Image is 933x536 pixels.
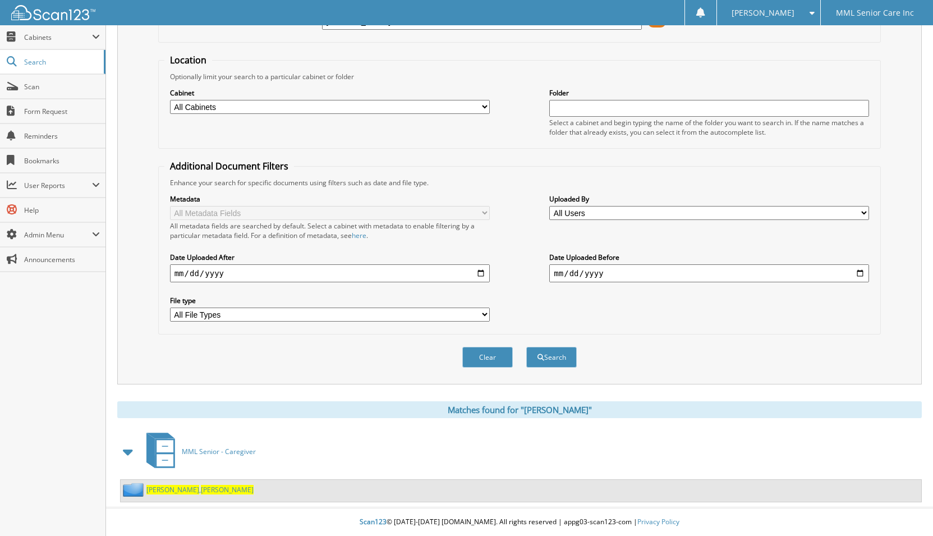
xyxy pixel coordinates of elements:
[462,347,513,368] button: Clear
[549,88,869,98] label: Folder
[24,33,92,42] span: Cabinets
[637,517,679,526] a: Privacy Policy
[24,156,100,166] span: Bookmarks
[164,178,875,187] div: Enhance your search for specific documents using filters such as date and file type.
[24,255,100,264] span: Announcements
[170,296,490,305] label: File type
[24,230,92,240] span: Admin Menu
[146,485,254,494] a: [PERSON_NAME],[PERSON_NAME]
[24,181,92,190] span: User Reports
[164,160,294,172] legend: Additional Document Filters
[526,347,577,368] button: Search
[170,264,490,282] input: start
[140,429,256,474] a: MML Senior - Caregiver
[24,131,100,141] span: Reminders
[123,483,146,497] img: folder2.png
[170,253,490,262] label: Date Uploaded After
[352,231,366,240] a: here
[24,57,98,67] span: Search
[549,253,869,262] label: Date Uploaded Before
[117,401,922,418] div: Matches found for "[PERSON_NAME]"
[164,72,875,81] div: Optionally limit your search to a particular cabinet or folder
[11,5,95,20] img: scan123-logo-white.svg
[549,194,869,204] label: Uploaded By
[24,107,100,116] span: Form Request
[549,118,869,137] div: Select a cabinet and begin typing the name of the folder you want to search in. If the name match...
[24,82,100,91] span: Scan
[836,10,914,16] span: MML Senior Care Inc
[164,54,212,66] legend: Location
[201,485,254,494] span: [PERSON_NAME]
[170,221,490,240] div: All metadata fields are searched by default. Select a cabinet with metadata to enable filtering b...
[182,447,256,456] span: MML Senior - Caregiver
[24,205,100,215] span: Help
[170,88,490,98] label: Cabinet
[146,485,199,494] span: [PERSON_NAME]
[360,517,387,526] span: Scan123
[549,264,869,282] input: end
[106,508,933,536] div: © [DATE]-[DATE] [DOMAIN_NAME]. All rights reserved | appg03-scan123-com |
[170,194,490,204] label: Metadata
[732,10,794,16] span: [PERSON_NAME]
[877,482,933,536] iframe: Chat Widget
